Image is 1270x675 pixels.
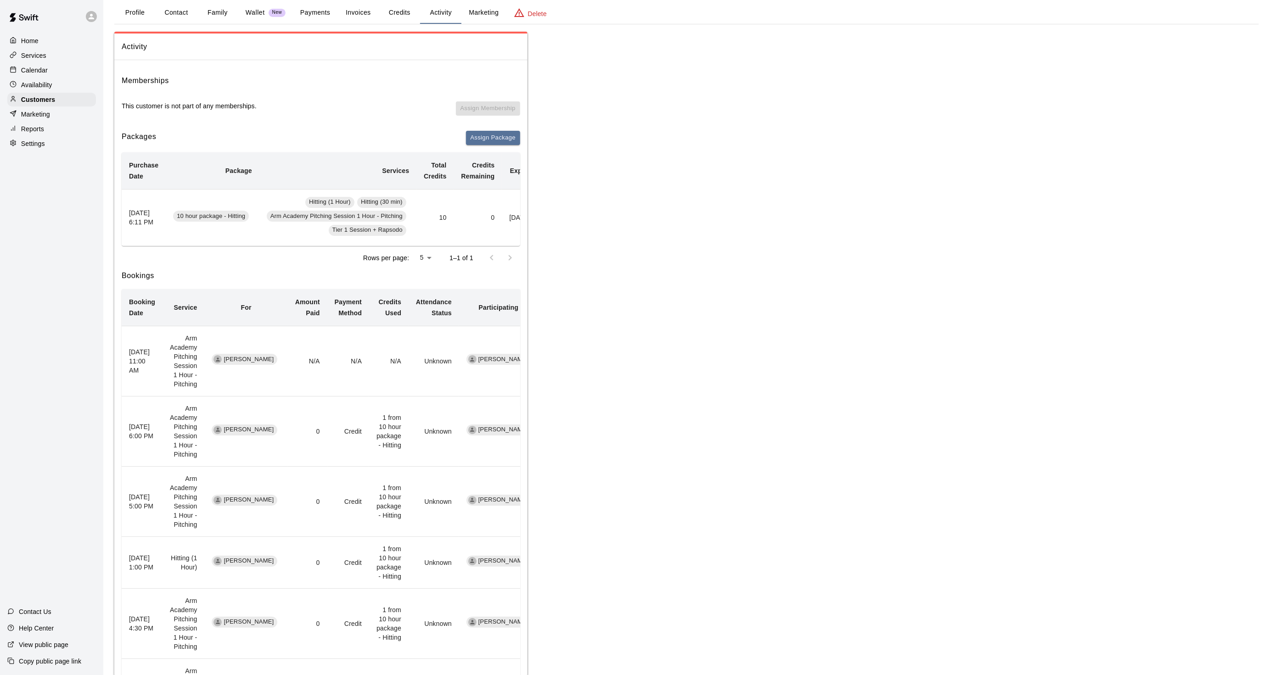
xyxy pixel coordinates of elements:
td: Unknown [409,326,459,396]
div: Johnnie Larossa [468,618,477,626]
div: basic tabs example [114,2,1259,24]
button: Invoices [337,2,379,24]
a: Settings [7,137,96,151]
div: Reports [7,122,96,136]
span: [PERSON_NAME] [220,618,277,626]
td: Arm Academy Pitching Session 1 Hour - Pitching [163,588,204,658]
td: Unknown [409,396,459,466]
span: Hitting (1 Hour) [305,198,354,206]
b: Expiry [510,167,530,174]
span: 10 hour package - Hitting [173,212,249,221]
th: [DATE] 1:00 PM [122,536,163,588]
td: 0 [454,189,502,246]
div: 5 [413,251,435,264]
th: [DATE] 11:00 AM [122,326,163,396]
p: Customers [21,95,55,104]
div: [PERSON_NAME] [466,354,532,365]
div: [PERSON_NAME] [466,556,532,567]
td: Hitting (1 Hour) [163,536,204,588]
td: 1 from 10 hour package - Hitting [369,588,409,658]
span: Hitting (30 min) [357,198,406,206]
td: Arm Academy Pitching Session 1 Hour - Pitching [163,396,204,466]
div: Johnnie Larossa [468,557,477,565]
b: Booking Date [129,298,155,317]
th: [DATE] 6:11 PM [122,189,166,246]
span: [PERSON_NAME] [475,618,532,626]
td: N/A [288,326,327,396]
p: Reports [21,124,44,134]
span: [PERSON_NAME] [475,355,532,364]
td: 1 from 10 hour package - Hitting [369,396,409,466]
div: Johnnie Larossa [468,355,477,363]
a: Customers [7,93,96,106]
span: [PERSON_NAME] [220,425,277,434]
p: Settings [21,139,45,148]
p: View public page [19,640,68,649]
span: [PERSON_NAME] [475,557,532,565]
div: Johnnie Larossa [468,496,477,504]
b: Service [174,304,197,311]
span: You don't have any memberships [456,101,520,123]
td: Unknown [409,588,459,658]
div: tara Passoni [214,426,222,434]
td: 10 [416,189,454,246]
button: Marketing [461,2,506,24]
b: Payment Method [335,298,362,317]
span: Activity [122,41,520,53]
td: 0 [288,396,327,466]
td: 1 from 10 hour package - Hitting [369,466,409,536]
a: 10 hour package - Hitting [173,213,252,221]
td: N/A [327,326,369,396]
td: Credit [327,588,369,658]
div: [PERSON_NAME] [466,495,532,506]
div: tara Passoni [214,496,222,504]
td: Unknown [409,536,459,588]
p: Marketing [21,110,50,119]
div: [PERSON_NAME] [466,617,532,628]
b: For [241,304,252,311]
b: Attendance Status [416,298,452,317]
button: Family [197,2,238,24]
p: Help Center [19,624,54,633]
button: Contact [156,2,197,24]
h6: Packages [122,131,156,145]
td: Unknown [409,466,459,536]
a: Marketing [7,107,96,121]
a: Home [7,34,96,48]
th: [DATE] 5:00 PM [122,466,163,536]
button: Assign Package [466,131,520,145]
p: Wallet [246,8,265,17]
td: Credit [327,396,369,466]
b: Participating Staff [478,304,535,311]
b: Amount Paid [295,298,320,317]
td: Arm Academy Pitching Session 1 Hour - Pitching [163,466,204,536]
td: Arm Academy Pitching Session 1 Hour - Pitching [163,326,204,396]
span: [PERSON_NAME] [220,557,277,565]
p: Services [21,51,46,60]
span: [PERSON_NAME] [475,425,532,434]
p: This customer is not part of any memberships. [122,101,257,111]
span: [PERSON_NAME] [220,496,277,504]
div: tara Passoni [214,557,222,565]
div: Johnnie Larossa [468,426,477,434]
p: Rows per page: [363,253,409,262]
a: Availability [7,78,96,92]
b: Total Credits [424,162,446,180]
button: Profile [114,2,156,24]
td: Credit [327,466,369,536]
td: 0 [288,466,327,536]
h6: Memberships [122,75,169,87]
span: [PERSON_NAME] [220,355,277,364]
div: [PERSON_NAME] [466,424,532,435]
span: Arm Academy Pitching Session 1 Hour - Pitching [267,212,406,221]
button: Payments [293,2,337,24]
h6: Bookings [122,270,520,282]
td: 0 [288,588,327,658]
a: Calendar [7,63,96,77]
a: Services [7,49,96,62]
